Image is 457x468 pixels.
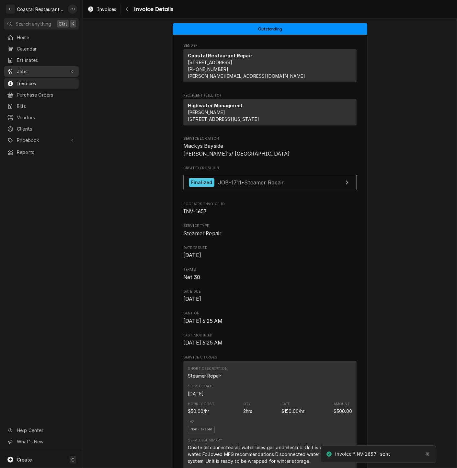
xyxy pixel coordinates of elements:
strong: Highwater Managment [188,103,243,108]
span: Date Issued [183,245,357,251]
span: Purchase Orders [17,91,75,98]
span: Invoices [97,6,116,13]
div: Invoice "INV-1657" sent [335,451,391,458]
div: Service Summary [188,438,222,443]
span: Service Type [183,230,357,238]
a: Vendors [4,112,79,123]
span: Date Due [183,295,357,303]
div: PB [68,5,77,14]
div: Tax [188,419,194,424]
span: Help Center [17,427,75,434]
span: Date Issued [183,252,357,259]
span: Sender [183,43,357,48]
div: Service Date [188,384,213,389]
div: Phill Blush's Avatar [68,5,77,14]
span: What's New [17,438,75,445]
span: Non-Taxable [188,426,215,433]
div: Sender [183,49,357,82]
div: Amount [334,402,350,407]
div: Terms [183,267,357,281]
div: Short Description [188,366,228,371]
div: Price [281,408,305,415]
span: Created From Job [183,166,357,171]
div: Hourly Cost [188,402,214,407]
span: Clients [17,125,75,132]
div: Qty. [243,402,252,407]
div: Service Location [183,136,357,158]
div: Finalized [189,178,214,187]
a: Go to What's New [4,436,79,447]
a: Bills [4,101,79,111]
a: Home [4,32,79,43]
span: Last Modified [183,333,357,338]
div: Service Date [188,390,204,397]
span: Calendar [17,45,75,52]
span: Home [17,34,75,41]
span: Date Due [183,289,357,294]
span: [DATE] [183,296,201,302]
span: Invoice Details [132,5,173,14]
div: Recipient (Bill To) [183,99,357,125]
span: Search anything [16,20,51,27]
span: K [72,20,74,27]
div: Amount [334,408,352,415]
a: View Job [183,175,357,191]
span: [DATE] 6:25 AM [183,340,223,346]
span: Sent On [183,317,357,325]
a: Calendar [4,43,79,54]
span: Vendors [17,114,75,121]
div: Quantity [243,408,253,415]
span: Outstanding [258,27,282,31]
a: Estimates [4,55,79,65]
span: Service Charges [183,355,357,360]
span: Service Type [183,223,357,228]
div: Short Description [188,366,228,379]
div: Created From Job [183,166,357,193]
span: Invoices [17,80,75,87]
a: Go to Pricebook [4,135,79,146]
span: Terms [183,267,357,272]
div: Quantity [243,402,253,415]
div: Invoice Sender [183,43,357,85]
div: Cost [188,408,209,415]
span: Steamer Repair [183,230,221,237]
span: Recipient (Bill To) [183,93,357,98]
span: Terms [183,274,357,281]
span: Create [17,457,32,462]
span: INV-1657 [183,208,207,215]
div: Sent On [183,311,357,325]
div: Last Modified [183,333,357,347]
div: C [6,5,15,14]
span: Estimates [17,57,75,64]
strong: Coastal Restaurant Repair [188,53,252,58]
span: [PERSON_NAME] [STREET_ADDRESS][US_STATE] [188,110,259,122]
button: Search anythingCtrlK [4,18,79,29]
div: Date Due [183,289,357,303]
span: [DATE] 6:25 AM [183,318,223,324]
div: Service Date [188,384,213,397]
a: Clients [4,123,79,134]
span: Service Location [183,142,357,158]
span: Roopairs Invoice ID [183,202,357,207]
a: Invoices [85,4,119,15]
div: Sender [183,49,357,85]
span: JOB-1711 • Steamer Repair [218,179,284,185]
div: Short Description [188,372,221,379]
a: Reports [4,147,79,158]
span: Pricebook [17,137,66,144]
span: [DATE] [183,252,201,258]
span: Reports [17,149,75,156]
div: Coastal Restaurant Repair [17,6,64,13]
div: Onsite disconnected all water lines gas and electric. Unit is drained of water. Followed MFG reco... [188,444,352,464]
div: Price [281,402,305,415]
a: Go to Help Center [4,425,79,436]
span: Last Modified [183,339,357,347]
span: Sent On [183,311,357,316]
div: Roopairs Invoice ID [183,202,357,216]
span: Mackys Bayside [PERSON_NAME]'s/ [GEOGRAPHIC_DATA] [183,143,290,157]
span: Jobs [17,68,66,75]
button: Navigate back [122,4,132,14]
div: Invoice Recipient [183,93,357,128]
span: [STREET_ADDRESS] [188,60,233,65]
a: [PERSON_NAME][EMAIL_ADDRESS][DOMAIN_NAME] [188,73,305,79]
